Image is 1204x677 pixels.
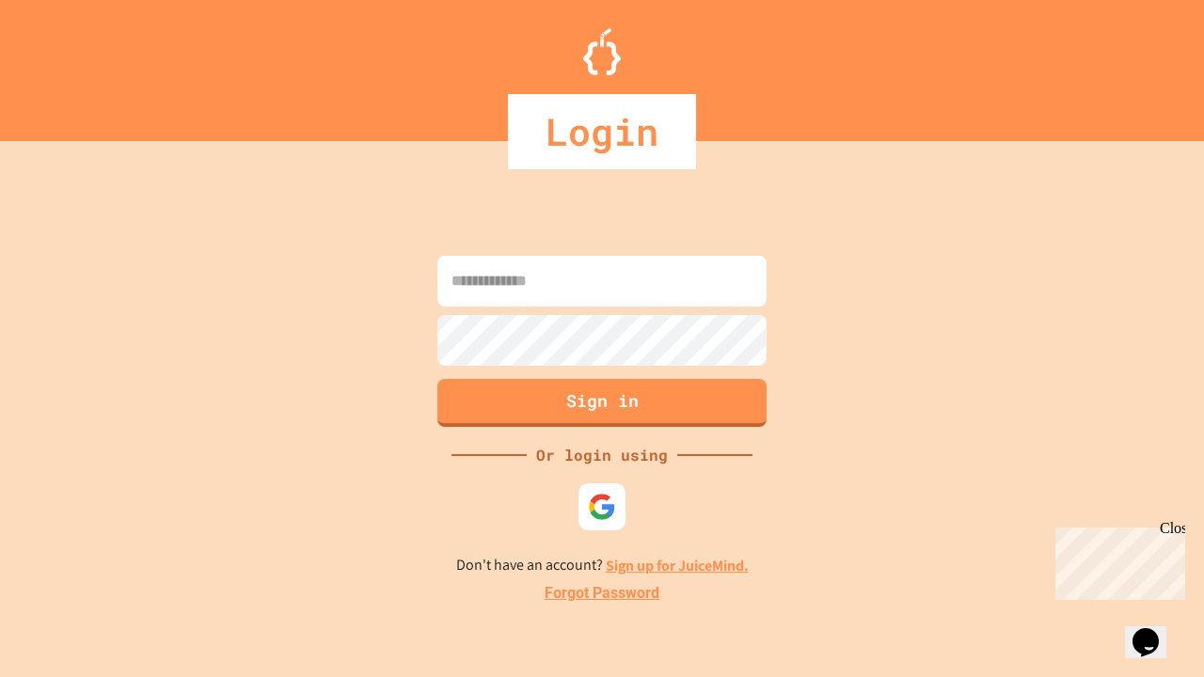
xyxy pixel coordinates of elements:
button: Sign in [437,379,767,427]
a: Sign up for JuiceMind. [606,556,749,575]
iframe: chat widget [1048,520,1185,600]
div: Chat with us now!Close [8,8,130,119]
a: Forgot Password [545,582,659,605]
p: Don't have an account? [456,554,749,577]
div: Or login using [527,444,677,466]
img: Logo.svg [583,28,621,75]
div: Login [508,94,696,169]
iframe: chat widget [1125,602,1185,658]
img: google-icon.svg [588,493,616,521]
